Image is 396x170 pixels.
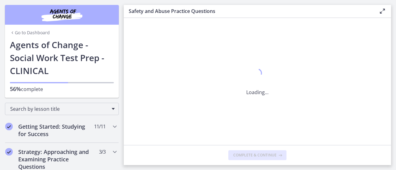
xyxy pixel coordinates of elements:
p: complete [10,85,114,93]
h2: Getting Started: Studying for Success [18,123,94,138]
i: Completed [5,123,13,130]
span: 3 / 3 [99,148,105,155]
div: 1 [246,67,269,81]
h1: Agents of Change - Social Work Test Prep - CLINICAL [10,38,114,77]
i: Completed [5,148,13,155]
a: Go to Dashboard [10,30,50,36]
span: 11 / 11 [94,123,105,130]
span: Complete & continue [233,153,277,158]
h3: Safety and Abuse Practice Questions [129,7,369,15]
p: Loading... [246,89,269,96]
img: Agents of Change [25,7,99,22]
span: 56% [10,85,21,93]
span: Search by lesson title [10,106,109,112]
div: Search by lesson title [5,103,119,115]
button: Complete & continue [228,150,286,160]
